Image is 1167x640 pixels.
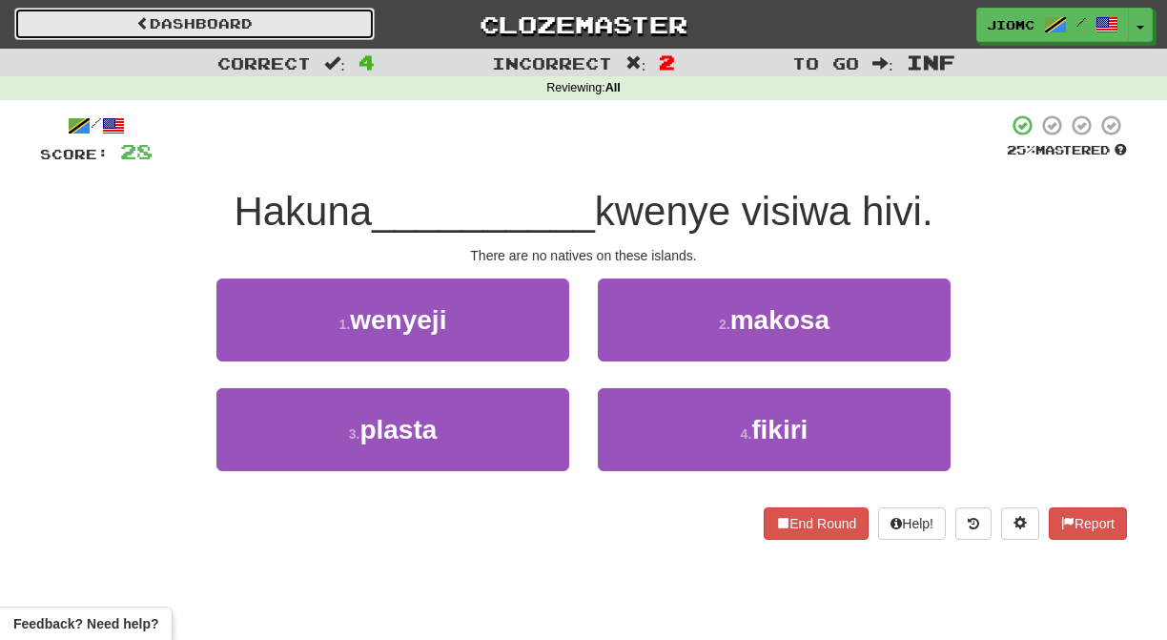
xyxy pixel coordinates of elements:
div: / [40,114,153,137]
span: __________ [372,189,595,234]
span: To go [792,53,859,72]
span: : [324,55,345,72]
span: Inf [907,51,955,73]
div: There are no natives on these islands. [40,246,1127,265]
button: Round history (alt+y) [955,507,992,540]
span: Correct [217,53,311,72]
span: Score: [40,146,109,162]
span: 4 [358,51,375,73]
small: 2 . [719,317,730,332]
span: 28 [120,139,153,163]
button: 2.makosa [598,279,951,361]
button: End Round [764,507,869,540]
span: kwenye visiwa hivi. [595,189,933,234]
span: 2 [659,51,675,73]
span: Open feedback widget [13,614,158,633]
small: 4 . [741,426,752,442]
button: Help! [878,507,946,540]
span: Incorrect [492,53,612,72]
button: 4.fikiri [598,388,951,471]
a: Dashboard [14,8,375,40]
span: Hakuna [234,189,372,234]
span: fikiri [751,415,808,444]
span: makosa [730,305,829,335]
span: : [625,55,646,72]
span: / [1076,15,1086,29]
a: Clozemaster [403,8,764,41]
small: 3 . [349,426,360,442]
button: 3.plasta [216,388,569,471]
span: plasta [359,415,437,444]
button: Report [1049,507,1127,540]
span: wenyeji [350,305,446,335]
span: : [872,55,893,72]
strong: All [605,81,621,94]
span: JioMc [987,16,1034,33]
span: 25 % [1007,142,1035,157]
button: 1.wenyeji [216,279,569,361]
div: Mastered [1007,142,1127,159]
a: JioMc / [976,8,1129,42]
small: 1 . [339,317,351,332]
